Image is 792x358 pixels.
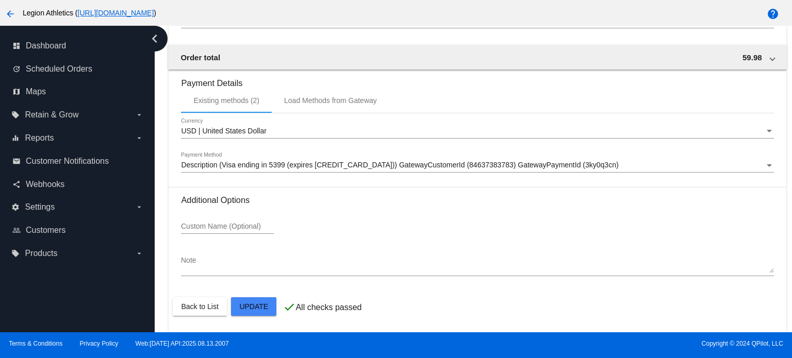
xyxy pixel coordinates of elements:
[181,71,773,88] h3: Payment Details
[26,226,65,235] span: Customers
[135,249,143,258] i: arrow_drop_down
[26,87,46,96] span: Maps
[181,127,266,135] span: USD | United States Dollar
[181,302,218,311] span: Back to List
[181,161,773,169] mat-select: Payment Method
[136,340,229,347] a: Web:[DATE] API:2025.08.13.2007
[12,153,143,169] a: email Customer Notifications
[181,195,773,205] h3: Additional Options
[146,30,163,47] i: chevron_left
[181,161,618,169] span: Description (Visa ending in 5399 (expires [CREDIT_CARD_DATA])) GatewayCustomerId (84637383783) Ga...
[12,180,21,189] i: share
[135,203,143,211] i: arrow_drop_down
[4,8,16,20] mat-icon: arrow_back
[12,222,143,238] a: people_outline Customers
[25,202,55,212] span: Settings
[25,110,78,120] span: Retain & Grow
[181,127,773,135] mat-select: Currency
[12,61,143,77] a: update Scheduled Orders
[12,176,143,193] a: share Webhooks
[11,203,20,211] i: settings
[80,340,119,347] a: Privacy Policy
[12,157,21,165] i: email
[26,180,64,189] span: Webhooks
[283,301,295,313] mat-icon: check
[231,297,276,316] button: Update
[23,9,156,17] span: Legion Athletics ( )
[295,303,361,312] p: All checks passed
[12,226,21,234] i: people_outline
[11,134,20,142] i: equalizer
[284,96,377,105] div: Load Methods from Gateway
[180,53,220,62] span: Order total
[193,96,259,105] div: Existing methods (2)
[12,88,21,96] i: map
[25,249,57,258] span: Products
[742,53,762,62] span: 59.98
[78,9,154,17] a: [URL][DOMAIN_NAME]
[12,38,143,54] a: dashboard Dashboard
[767,8,779,20] mat-icon: help
[26,41,66,50] span: Dashboard
[181,223,274,231] input: Custom Name (Optional)
[26,64,92,74] span: Scheduled Orders
[173,297,226,316] button: Back to List
[135,111,143,119] i: arrow_drop_down
[168,45,786,70] mat-expansion-panel-header: Order total 59.98
[9,340,62,347] a: Terms & Conditions
[11,249,20,258] i: local_offer
[26,157,109,166] span: Customer Notifications
[135,134,143,142] i: arrow_drop_down
[12,42,21,50] i: dashboard
[12,65,21,73] i: update
[239,302,268,311] span: Update
[11,111,20,119] i: local_offer
[25,133,54,143] span: Reports
[405,340,783,347] span: Copyright © 2024 QPilot, LLC
[12,83,143,100] a: map Maps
